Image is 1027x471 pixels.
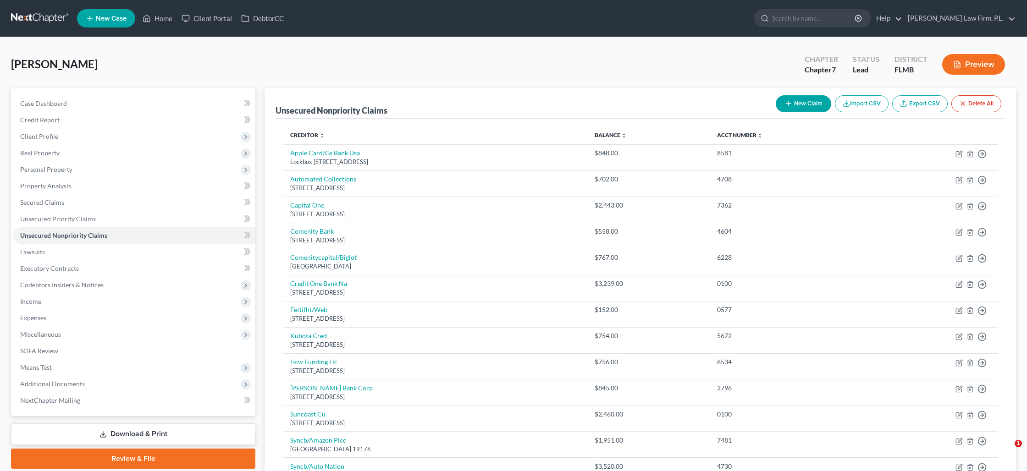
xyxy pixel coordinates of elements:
div: 4730 [717,462,861,471]
a: Review & File [11,449,255,469]
div: 6534 [717,357,861,367]
a: [PERSON_NAME] Bank Corp [290,384,373,392]
a: Secured Claims [13,194,255,211]
a: DebtorCC [237,10,288,27]
span: 1 [1015,440,1022,447]
div: [STREET_ADDRESS] [290,236,580,245]
span: Income [20,297,41,305]
span: SOFA Review [20,347,58,355]
div: Status [853,54,880,65]
span: Secured Claims [20,198,64,206]
div: $767.00 [595,253,702,262]
span: Codebtors Insiders & Notices [20,281,104,289]
span: Unsecured Priority Claims [20,215,96,223]
div: $2,443.00 [595,201,702,210]
div: $2,460.00 [595,410,702,419]
div: 0100 [717,410,861,419]
div: $558.00 [595,227,702,236]
span: NextChapter Mailing [20,396,80,404]
input: Search by name... [772,10,856,27]
div: 4604 [717,227,861,236]
div: [STREET_ADDRESS] [290,184,580,192]
span: Additional Documents [20,380,85,388]
button: Import CSV [835,95,889,112]
span: Client Profile [20,132,58,140]
a: Help [872,10,902,27]
div: FLMB [894,65,928,75]
span: Case Dashboard [20,99,67,107]
a: Suncoast Cu [290,410,326,418]
span: 7 [832,65,836,74]
a: Apple Card/Gs Bank Usa [290,149,360,157]
a: Capital One [290,201,324,209]
div: [STREET_ADDRESS] [290,367,580,375]
div: Unsecured Nonpriority Claims [276,105,387,116]
div: District [894,54,928,65]
div: [STREET_ADDRESS] [290,419,580,427]
a: Lawsuits [13,244,255,260]
a: SOFA Review [13,343,255,359]
button: Preview [942,54,1005,75]
div: $1,951.00 [595,436,702,445]
i: unfold_more [757,133,763,138]
a: Client Portal [177,10,237,27]
button: New Claim [776,95,831,112]
span: Unsecured Nonpriority Claims [20,231,107,239]
div: 7481 [717,436,861,445]
button: Delete All [951,95,1001,112]
div: $754.00 [595,331,702,340]
div: 4708 [717,175,861,184]
a: Unsecured Priority Claims [13,211,255,227]
div: $152.00 [595,305,702,314]
div: 2796 [717,383,861,393]
span: Means Test [20,363,52,371]
a: Credit Report [13,112,255,128]
a: Unsecured Nonpriority Claims [13,227,255,244]
span: Lawsuits [20,248,45,256]
div: $845.00 [595,383,702,393]
span: Executory Contracts [20,264,79,272]
div: [STREET_ADDRESS] [290,288,580,297]
div: [GEOGRAPHIC_DATA] 19176 [290,445,580,454]
a: Download & Print [11,423,255,445]
div: 7362 [717,201,861,210]
span: Property Analysis [20,182,71,190]
a: Property Analysis [13,178,255,194]
div: Lead [853,65,880,75]
div: $3,520.00 [595,462,702,471]
div: 5672 [717,331,861,340]
iframe: Intercom live chat [996,440,1018,462]
span: New Case [96,15,127,22]
a: Executory Contracts [13,260,255,277]
a: Lvnv Funding Llc [290,358,337,366]
a: Credit One Bank Na [290,279,347,287]
a: Export CSV [892,95,948,112]
span: [PERSON_NAME] [11,57,98,71]
a: NextChapter Mailing [13,392,255,409]
div: $702.00 [595,175,702,184]
div: [STREET_ADDRESS] [290,340,580,349]
div: $848.00 [595,148,702,158]
a: [PERSON_NAME] Law Firm, P.L. [903,10,1016,27]
span: Personal Property [20,165,72,173]
span: Expenses [20,314,46,322]
div: 6228 [717,253,861,262]
a: Balance unfold_more [595,131,627,138]
span: Miscellaneous [20,330,61,338]
i: unfold_more [319,133,325,138]
i: unfold_more [621,133,627,138]
a: Home [138,10,177,27]
div: [STREET_ADDRESS] [290,210,580,219]
a: Syncb/Amazon Plcc [290,436,346,444]
div: Lockbox [STREET_ADDRESS] [290,158,580,166]
a: Kubota Cred [290,332,327,340]
a: Comenity Bank [290,227,334,235]
div: $756.00 [595,357,702,367]
a: Comenitycapital/Biglot [290,253,357,261]
a: Syncb/Auto Nation [290,462,344,470]
a: Acct Number unfold_more [717,131,763,138]
div: 0100 [717,279,861,288]
a: Creditor unfold_more [290,131,325,138]
span: Real Property [20,149,60,157]
div: Chapter [805,54,838,65]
